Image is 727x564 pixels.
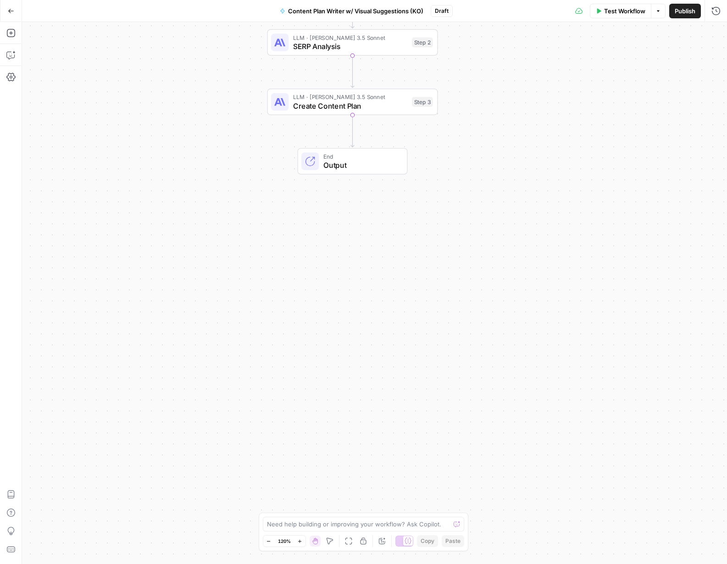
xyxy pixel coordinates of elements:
[293,93,408,101] span: LLM · [PERSON_NAME] 3.5 Sonnet
[669,4,701,18] button: Publish
[412,38,433,48] div: Step 2
[288,6,423,16] span: Content Plan Writer w/ Visual Suggestions (KO)
[293,41,408,52] span: SERP Analysis
[267,148,438,175] div: EndOutput
[323,152,398,160] span: End
[417,535,438,547] button: Copy
[274,4,429,18] button: Content Plan Writer w/ Visual Suggestions (KO)
[442,535,464,547] button: Paste
[435,7,449,15] span: Draft
[604,6,645,16] span: Test Workflow
[351,55,354,88] g: Edge from step_2 to step_3
[267,88,438,115] div: LLM · [PERSON_NAME] 3.5 SonnetCreate Content PlanStep 3
[675,6,695,16] span: Publish
[267,29,438,56] div: LLM · [PERSON_NAME] 3.5 SonnetSERP AnalysisStep 2
[421,537,434,545] span: Copy
[293,100,408,111] span: Create Content Plan
[445,537,461,545] span: Paste
[351,115,354,147] g: Edge from step_3 to end
[412,97,433,107] div: Step 3
[323,160,398,171] span: Output
[590,4,651,18] button: Test Workflow
[278,537,291,545] span: 120%
[293,33,408,42] span: LLM · [PERSON_NAME] 3.5 Sonnet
